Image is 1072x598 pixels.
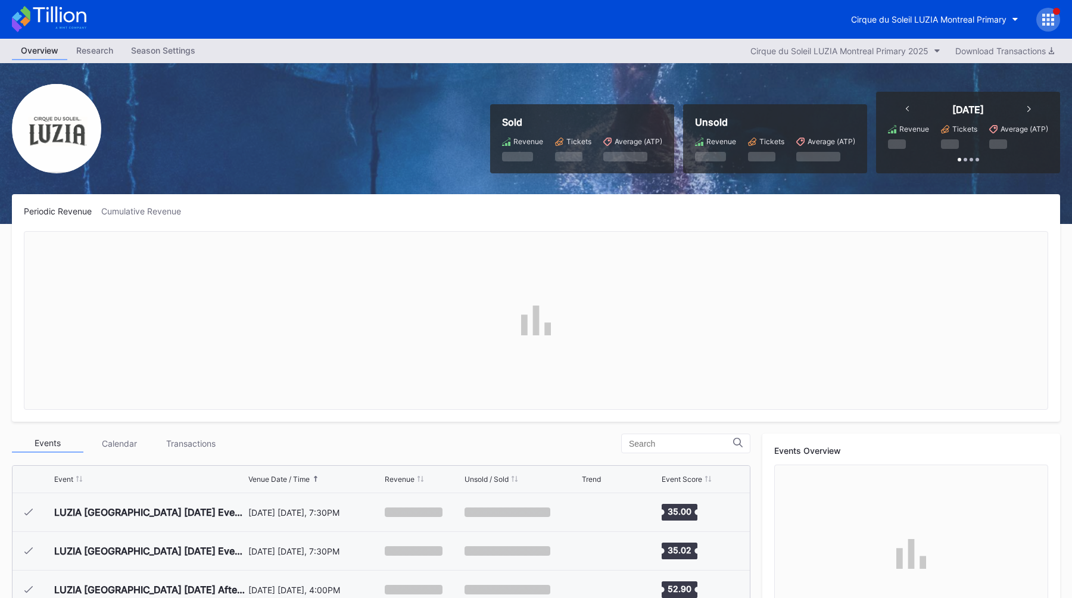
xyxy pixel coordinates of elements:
[513,137,543,146] div: Revenue
[12,434,83,453] div: Events
[668,584,691,594] text: 52.90
[851,14,1006,24] div: Cirque du Soleil LUZIA Montreal Primary
[744,43,946,59] button: Cirque du Soleil LUZIA Montreal Primary 2025
[1001,124,1048,133] div: Average (ATP)
[662,475,702,484] div: Event Score
[54,475,73,484] div: Event
[695,116,855,128] div: Unsold
[67,42,122,60] a: Research
[67,42,122,59] div: Research
[101,206,191,216] div: Cumulative Revenue
[54,584,245,596] div: LUZIA [GEOGRAPHIC_DATA] [DATE] Afternoon
[706,137,736,146] div: Revenue
[54,545,245,557] div: LUZIA [GEOGRAPHIC_DATA] [DATE] Evening
[949,43,1060,59] button: Download Transactions
[248,585,382,595] div: [DATE] [DATE], 4:00PM
[465,475,509,484] div: Unsold / Sold
[54,506,245,518] div: LUZIA [GEOGRAPHIC_DATA] [DATE] Evening
[808,137,855,146] div: Average (ATP)
[502,116,662,128] div: Sold
[12,42,67,60] a: Overview
[750,46,928,56] div: Cirque du Soleil LUZIA Montreal Primary 2025
[899,124,929,133] div: Revenue
[122,42,204,60] a: Season Settings
[952,124,977,133] div: Tickets
[122,42,204,59] div: Season Settings
[385,475,415,484] div: Revenue
[582,497,618,527] svg: Chart title
[582,475,601,484] div: Trend
[668,545,691,555] text: 35.02
[248,475,310,484] div: Venue Date / Time
[83,434,155,453] div: Calendar
[566,137,591,146] div: Tickets
[759,137,784,146] div: Tickets
[842,8,1027,30] button: Cirque du Soleil LUZIA Montreal Primary
[629,439,733,448] input: Search
[952,104,984,116] div: [DATE]
[582,536,618,566] svg: Chart title
[615,137,662,146] div: Average (ATP)
[248,507,382,518] div: [DATE] [DATE], 7:30PM
[668,506,691,516] text: 35.00
[774,446,1048,456] div: Events Overview
[155,434,226,453] div: Transactions
[955,46,1054,56] div: Download Transactions
[12,84,101,173] img: Cirque_du_Soleil_LUZIA_Montreal_Primary.png
[24,206,101,216] div: Periodic Revenue
[248,546,382,556] div: [DATE] [DATE], 7:30PM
